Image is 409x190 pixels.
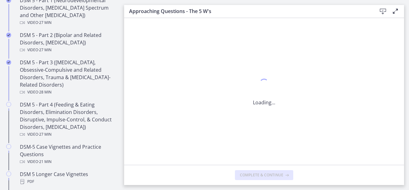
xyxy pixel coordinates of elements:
[20,143,117,165] div: DSM-5 Case Vignettes and Practice Questions
[129,7,367,15] h3: Approaching Questions - The 5 W's
[38,158,52,165] span: · 21 min
[253,77,275,91] div: 1
[20,46,117,54] div: Video
[235,170,293,180] button: Complete & continue
[20,59,117,96] div: DSM 5 - Part 3 ([MEDICAL_DATA], Obsessive-Compulsive and Related Disorders, Trauma & [MEDICAL_DAT...
[20,101,117,138] div: DSM 5 - Part 4 (Feeding & Eating Disorders, Elimination Disorders, Disruptive, Impulse-Control, &...
[38,88,52,96] span: · 28 min
[20,178,117,185] div: PDF
[6,33,11,38] i: Completed
[240,173,283,178] span: Complete & continue
[20,88,117,96] div: Video
[20,170,117,185] div: DSM 5 Longer Case Vignettes
[38,19,52,26] span: · 27 min
[38,46,52,54] span: · 27 min
[38,131,52,138] span: · 27 min
[20,19,117,26] div: Video
[253,99,275,106] p: Loading...
[20,158,117,165] div: Video
[6,60,11,65] i: Completed
[20,31,117,54] div: DSM 5 - Part 2 (Bipolar and Related Disorders, [MEDICAL_DATA])
[20,131,117,138] div: Video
